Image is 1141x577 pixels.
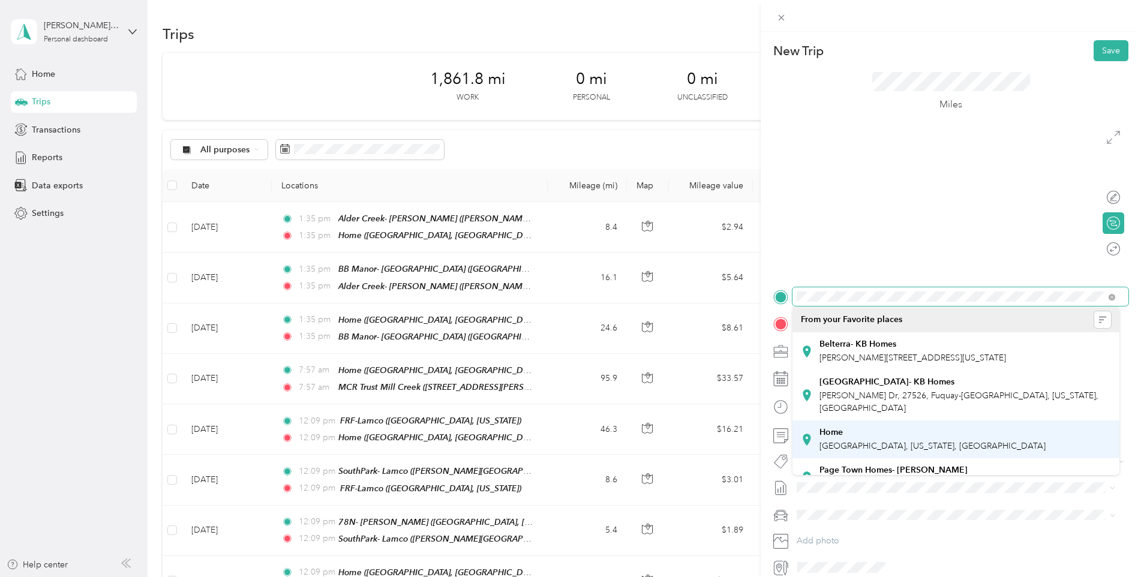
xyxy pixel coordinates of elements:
span: [PERSON_NAME][STREET_ADDRESS][US_STATE] [819,353,1006,363]
p: Miles [939,97,962,112]
span: From your Favorite places [801,314,902,325]
strong: Page Town Homes- [PERSON_NAME] [819,465,968,476]
strong: Belterra- KB Homes [819,339,896,350]
p: New Trip [773,43,824,59]
button: Add photo [792,533,1128,549]
button: Save [1094,40,1128,61]
strong: [GEOGRAPHIC_DATA]- KB Homes [819,377,954,387]
span: [PERSON_NAME] Dr, 27526, Fuquay-[GEOGRAPHIC_DATA], [US_STATE], [GEOGRAPHIC_DATA] [819,390,1098,413]
span: [GEOGRAPHIC_DATA], [US_STATE], [GEOGRAPHIC_DATA] [819,441,1046,451]
strong: Home [819,427,843,438]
